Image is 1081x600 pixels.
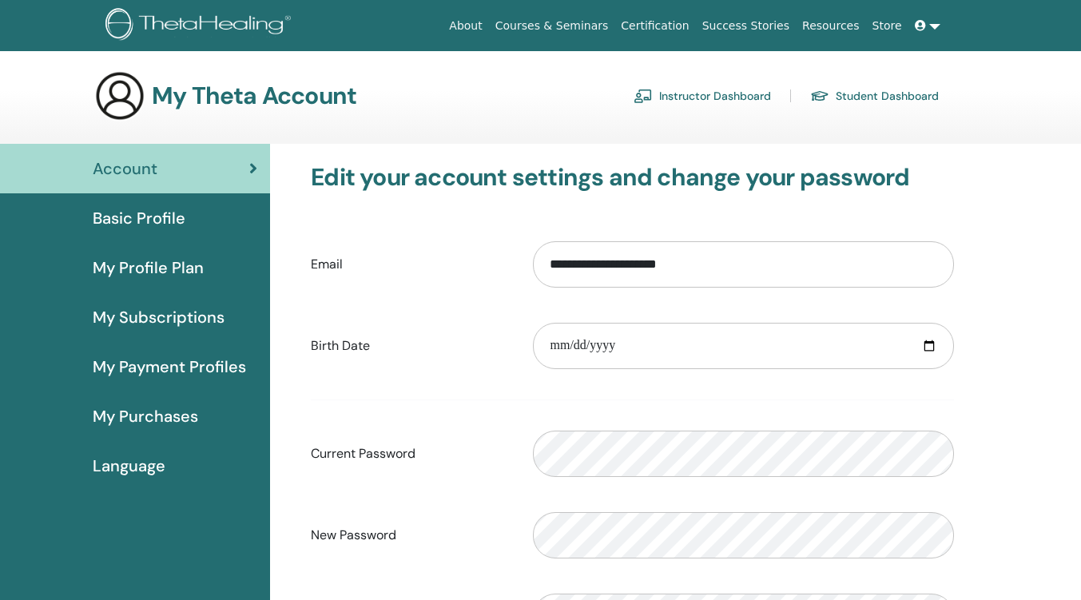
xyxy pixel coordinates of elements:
span: Account [93,157,157,181]
label: Birth Date [299,331,521,361]
h3: My Theta Account [152,81,356,110]
a: Resources [796,11,866,41]
a: Store [866,11,908,41]
span: Basic Profile [93,206,185,230]
span: My Payment Profiles [93,355,246,379]
label: Current Password [299,439,521,469]
img: graduation-cap.svg [810,89,829,103]
label: New Password [299,520,521,550]
img: chalkboard-teacher.svg [634,89,653,103]
label: Email [299,249,521,280]
span: Language [93,454,165,478]
a: Courses & Seminars [489,11,615,41]
span: My Purchases [93,404,198,428]
a: About [443,11,488,41]
a: Student Dashboard [810,83,939,109]
img: generic-user-icon.jpg [94,70,145,121]
h3: Edit your account settings and change your password [311,163,954,192]
span: My Profile Plan [93,256,204,280]
a: Success Stories [696,11,796,41]
span: My Subscriptions [93,305,225,329]
a: Instructor Dashboard [634,83,771,109]
a: Certification [614,11,695,41]
img: logo.png [105,8,296,44]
